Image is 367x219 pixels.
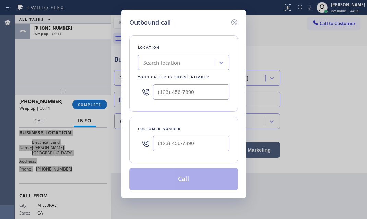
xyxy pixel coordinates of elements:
h5: Outbound call [129,18,171,27]
div: Customer number [138,125,229,132]
div: Location [138,44,229,51]
div: Search location [143,59,180,67]
div: Your caller id phone number [138,74,229,81]
input: (123) 456-7890 [153,84,229,100]
button: Call [129,168,238,190]
input: (123) 456-7890 [153,136,229,151]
